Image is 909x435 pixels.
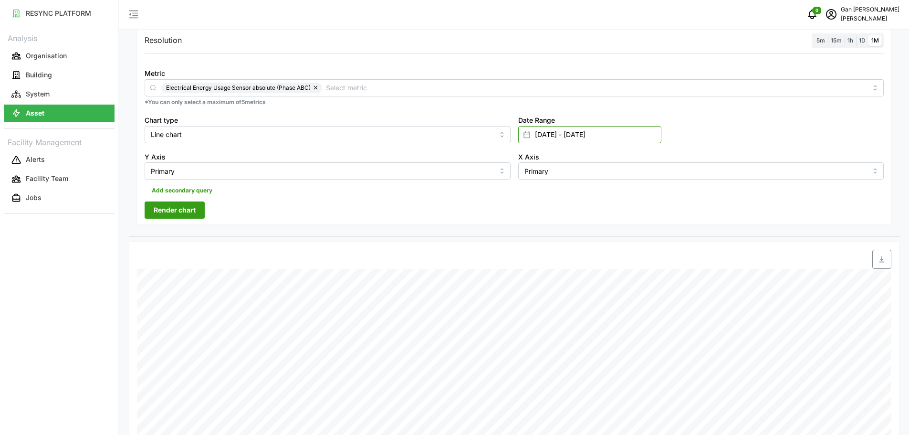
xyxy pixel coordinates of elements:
[841,5,899,14] p: Gan [PERSON_NAME]
[145,98,884,106] p: *You can only select a maximum of 5 metrics
[859,37,866,44] span: 1D
[4,47,115,64] button: Organisation
[326,82,867,93] input: Select metric
[26,193,42,202] p: Jobs
[4,104,115,123] a: Asset
[145,152,166,162] label: Y Axis
[803,5,822,24] button: notifications
[4,170,115,188] button: Facility Team
[145,126,511,143] input: Select chart type
[145,34,182,46] p: Resolution
[831,37,842,44] span: 15m
[166,83,311,93] span: Electrical Energy Usage Sensor absolute (Phase ABC)
[816,37,825,44] span: 5m
[145,202,205,219] button: Render chart
[145,162,511,180] input: Select Y axis
[841,14,899,23] p: [PERSON_NAME]
[4,170,115,189] a: Facility Team
[26,108,44,118] p: Asset
[145,183,219,198] button: Add secondary query
[4,5,115,22] button: RESYNC PLATFORM
[815,7,818,14] span: 0
[4,4,115,23] a: RESYNC PLATFORM
[129,25,899,237] div: Settings
[822,5,841,24] button: schedule
[518,162,884,180] input: Select X axis
[847,37,853,44] span: 1h
[145,68,165,79] label: Metric
[26,70,52,80] p: Building
[4,151,115,169] button: Alerts
[4,65,115,85] a: Building
[4,85,115,104] a: System
[26,89,50,99] p: System
[4,66,115,84] button: Building
[26,155,45,164] p: Alerts
[4,105,115,122] button: Asset
[26,51,67,61] p: Organisation
[152,184,212,197] span: Add secondary query
[145,115,178,126] label: Chart type
[518,115,555,126] label: Date Range
[4,135,115,149] p: Facility Management
[26,174,68,183] p: Facility Team
[154,202,196,218] span: Render chart
[4,190,115,207] button: Jobs
[4,150,115,170] a: Alerts
[518,152,539,162] label: X Axis
[4,189,115,208] a: Jobs
[518,126,661,143] input: Select date range
[4,46,115,65] a: Organisation
[4,31,115,44] p: Analysis
[26,9,91,18] p: RESYNC PLATFORM
[4,85,115,103] button: System
[871,37,879,44] span: 1M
